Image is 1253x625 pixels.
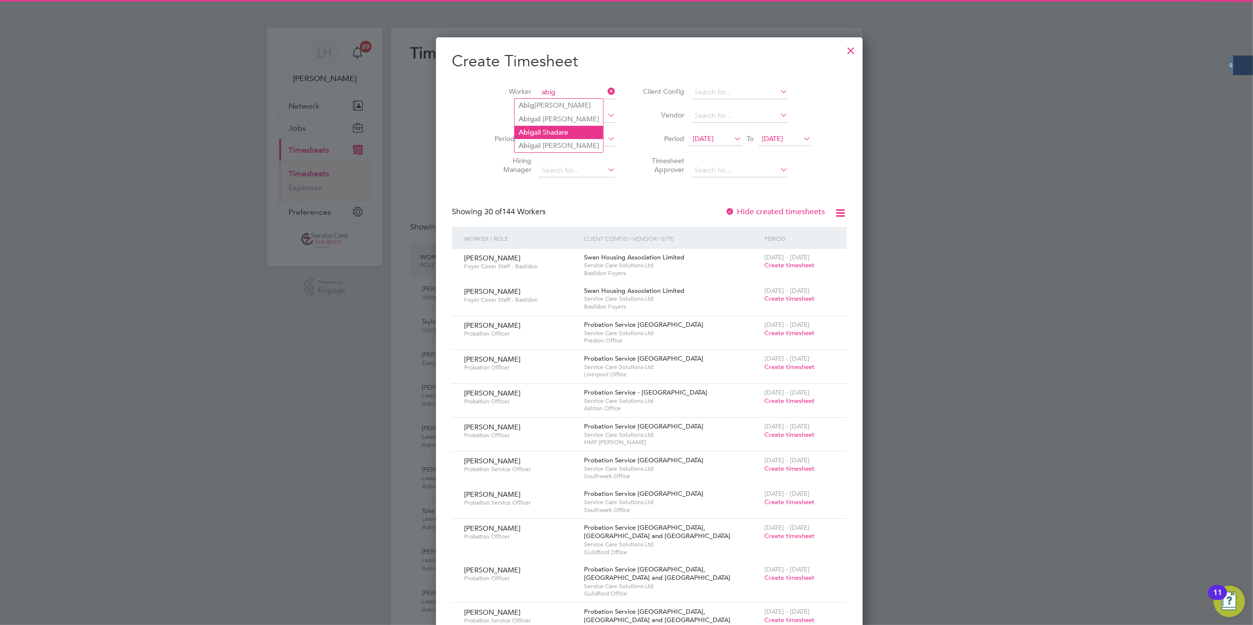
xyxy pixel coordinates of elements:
b: Abig [519,115,534,123]
span: Probation Service Officer [464,617,577,625]
span: Probation Officer [464,364,577,371]
li: ail Shadare [515,126,603,139]
span: Probation Service [GEOGRAPHIC_DATA], [GEOGRAPHIC_DATA] and [GEOGRAPHIC_DATA] [584,523,730,540]
label: Site [487,111,531,119]
span: Service Care Solutions Ltd [584,329,759,337]
label: Vendor [640,111,684,119]
span: [DATE] [693,134,714,143]
span: [PERSON_NAME] [464,524,521,533]
span: Create timesheet [764,616,815,624]
span: [PERSON_NAME] [464,490,521,499]
input: Search for... [538,164,615,177]
span: [DATE] [762,134,783,143]
span: Probation Service [GEOGRAPHIC_DATA], [GEOGRAPHIC_DATA] and [GEOGRAPHIC_DATA] [584,607,730,624]
span: Service Care Solutions Ltd [584,540,759,548]
div: 11 [1213,593,1222,605]
span: [DATE] - [DATE] [764,456,810,464]
span: Preston Office [584,337,759,344]
span: [DATE] - [DATE] [764,320,810,329]
span: Probation Service - [GEOGRAPHIC_DATA] [584,388,707,397]
input: Search for... [538,85,615,99]
span: [DATE] - [DATE] [764,422,810,430]
span: Create timesheet [764,573,815,582]
span: Swan Housing Association Limited [584,253,684,261]
span: Guildford Office [584,590,759,597]
span: Create timesheet [764,294,815,303]
span: Basildon Foyers [584,269,759,277]
span: Service Care Solutions Ltd [584,397,759,405]
span: To [744,132,757,145]
h2: Create Timesheet [452,51,847,72]
span: Probation Service Officer [464,499,577,507]
span: Southwark Office [584,472,759,480]
span: Probation Service [GEOGRAPHIC_DATA] [584,489,703,498]
b: Abig [519,128,534,137]
input: Search for... [691,109,788,123]
span: Probation Service [GEOGRAPHIC_DATA] [584,354,703,363]
div: Showing [452,207,548,217]
span: Service Care Solutions Ltd [584,582,759,590]
span: Probation Service [GEOGRAPHIC_DATA] [584,456,703,464]
span: Service Care Solutions Ltd [584,295,759,303]
div: Period [762,227,837,250]
li: [PERSON_NAME] [515,99,603,112]
span: [PERSON_NAME] [464,254,521,262]
span: Ashton Office [584,404,759,412]
span: 30 of [484,207,502,217]
span: Create timesheet [764,329,815,337]
input: Search for... [691,164,788,177]
div: Client Config / Vendor / Site [582,227,762,250]
span: Service Care Solutions Ltd [584,498,759,506]
span: Guildford Office [584,548,759,556]
span: Probation Officer [464,398,577,405]
li: ail [PERSON_NAME] [515,113,603,126]
span: [PERSON_NAME] [464,566,521,574]
span: Create timesheet [764,261,815,269]
span: Foyer Cover Staff - Basildon [464,296,577,304]
b: Abig [519,101,534,110]
span: Create timesheet [764,430,815,439]
span: Probation Officer [464,574,577,582]
span: Probation Service [GEOGRAPHIC_DATA], [GEOGRAPHIC_DATA] and [GEOGRAPHIC_DATA] [584,565,730,582]
span: [DATE] - [DATE] [764,388,810,397]
label: Period Type [487,134,531,143]
span: Swan Housing Association Limited [584,286,684,295]
span: [DATE] - [DATE] [764,286,810,295]
span: [DATE] - [DATE] [764,607,810,616]
span: Service Care Solutions Ltd [584,363,759,371]
label: Timesheet Approver [640,156,684,174]
div: Worker / Role [462,227,582,250]
span: Service Care Solutions Ltd [584,465,759,473]
span: [DATE] - [DATE] [764,565,810,573]
span: [DATE] - [DATE] [764,354,810,363]
span: Create timesheet [764,464,815,473]
label: Hiring Manager [487,156,531,174]
span: Service Care Solutions Ltd [584,261,759,269]
span: [PERSON_NAME] [464,456,521,465]
label: Worker [487,87,531,96]
label: Hide created timesheets [726,207,825,217]
b: Abig [519,142,534,150]
span: Southwark Office [584,506,759,514]
li: ail [PERSON_NAME] [515,139,603,152]
span: Basildon Foyers [584,303,759,311]
span: Probation Officer [464,330,577,338]
span: Create timesheet [764,397,815,405]
label: Period [640,134,684,143]
span: Probation Officer [464,533,577,540]
input: Search for... [691,85,788,99]
span: Liverpool Office [584,370,759,378]
span: [PERSON_NAME] [464,608,521,617]
span: Create timesheet [764,498,815,506]
span: Probation Officer [464,431,577,439]
span: [DATE] - [DATE] [764,489,810,498]
span: [PERSON_NAME] [464,287,521,296]
span: [DATE] - [DATE] [764,253,810,261]
span: Probation Service [GEOGRAPHIC_DATA] [584,422,703,430]
span: 144 Workers [484,207,546,217]
span: HMP [PERSON_NAME] [584,438,759,446]
span: Create timesheet [764,363,815,371]
span: Create timesheet [764,532,815,540]
label: Client Config [640,87,684,96]
span: Probation Service [GEOGRAPHIC_DATA] [584,320,703,329]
